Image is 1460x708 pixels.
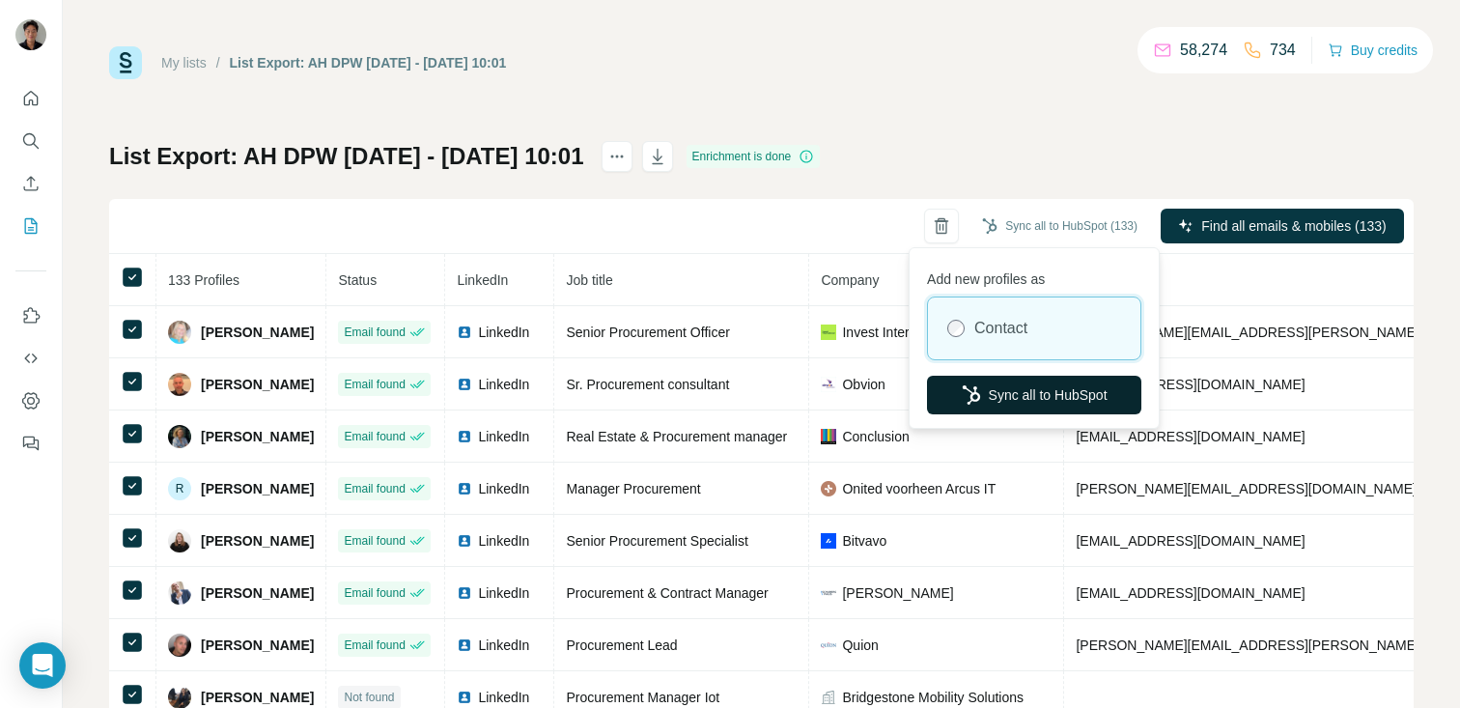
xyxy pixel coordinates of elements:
span: LinkedIn [478,688,529,707]
span: Invest International [842,323,956,342]
span: Conclusion [842,427,909,446]
span: [EMAIL_ADDRESS][DOMAIN_NAME] [1076,429,1305,444]
span: Not found [344,689,394,706]
div: Open Intercom Messenger [19,642,66,689]
span: Email found [344,637,405,654]
span: [PERSON_NAME][EMAIL_ADDRESS][DOMAIN_NAME] [1076,481,1416,496]
span: Real Estate & Procurement manager [566,429,787,444]
span: Find all emails & mobiles (133) [1201,216,1386,236]
span: Senior Procurement Specialist [566,533,747,549]
span: Procurement Manager Iot [566,690,719,705]
img: company-logo [821,637,836,653]
img: Avatar [168,425,191,448]
h1: List Export: AH DPW [DATE] - [DATE] 10:01 [109,141,584,172]
button: Search [15,124,46,158]
span: [PERSON_NAME] [201,479,314,498]
span: [PERSON_NAME] [201,583,314,603]
span: Onited voorheen Arcus IT [842,479,996,498]
button: Dashboard [15,383,46,418]
button: Use Surfe on LinkedIn [15,298,46,333]
span: Senior Procurement Officer [566,325,729,340]
span: LinkedIn [478,636,529,655]
a: My lists [161,55,207,71]
span: Email found [344,324,405,341]
img: LinkedIn logo [457,585,472,601]
span: LinkedIn [478,531,529,551]
p: 58,274 [1180,39,1227,62]
span: [PERSON_NAME] [201,323,314,342]
span: [PERSON_NAME] [201,531,314,551]
span: [EMAIL_ADDRESS][DOMAIN_NAME] [1076,585,1305,601]
span: Email found [344,584,405,602]
span: Job title [566,272,612,288]
img: LinkedIn logo [457,377,472,392]
p: 734 [1270,39,1296,62]
span: Email found [344,532,405,550]
span: LinkedIn [478,323,529,342]
span: Obvion [842,375,884,394]
img: company-logo [821,325,836,340]
span: [PERSON_NAME] [201,688,314,707]
span: LinkedIn [457,272,508,288]
span: LinkedIn [478,583,529,603]
button: Feedback [15,426,46,461]
span: Email found [344,428,405,445]
span: Quion [842,636,878,655]
span: Bitvavo [842,531,886,551]
img: company-logo [821,585,836,601]
span: [PERSON_NAME] [201,375,314,394]
img: LinkedIn logo [457,429,472,444]
span: LinkedIn [478,375,529,394]
span: Sr. Procurement consultant [566,377,729,392]
button: Enrich CSV [15,166,46,201]
img: Avatar [168,581,191,605]
img: Avatar [168,529,191,552]
button: Use Surfe API [15,341,46,376]
img: Avatar [168,373,191,396]
span: [PERSON_NAME] [842,583,953,603]
img: LinkedIn logo [457,533,472,549]
button: Sync all to HubSpot [927,376,1141,414]
img: LinkedIn logo [457,481,472,496]
img: company-logo [821,481,836,496]
span: Procurement Lead [566,637,677,653]
img: company-logo [821,429,836,444]
button: Find all emails & mobiles (133) [1161,209,1404,243]
span: LinkedIn [478,479,529,498]
span: LinkedIn [478,427,529,446]
img: LinkedIn logo [457,637,472,653]
div: List Export: AH DPW [DATE] - [DATE] 10:01 [230,53,507,72]
button: My lists [15,209,46,243]
img: LinkedIn logo [457,325,472,340]
span: [PERSON_NAME] [201,427,314,446]
button: Sync all to HubSpot (133) [969,212,1151,241]
div: R [168,477,191,500]
img: Avatar [15,19,46,50]
span: Manager Procurement [566,481,700,496]
span: Status [338,272,377,288]
span: [EMAIL_ADDRESS][DOMAIN_NAME] [1076,533,1305,549]
button: Buy credits [1328,37,1418,64]
p: Add new profiles as [927,262,1141,289]
span: Company [821,272,879,288]
span: Email found [344,480,405,497]
img: LinkedIn logo [457,690,472,705]
span: [EMAIL_ADDRESS][DOMAIN_NAME] [1076,377,1305,392]
img: Avatar [168,634,191,657]
div: Enrichment is done [687,145,821,168]
span: [PERSON_NAME] [201,636,314,655]
span: 133 Profiles [168,272,239,288]
img: Avatar [168,321,191,344]
img: company-logo [821,377,836,392]
span: Bridgestone Mobility Solutions [842,688,1024,707]
button: actions [602,141,632,172]
button: Quick start [15,81,46,116]
img: company-logo [821,533,836,549]
span: Procurement & Contract Manager [566,585,768,601]
label: Contact [974,317,1027,340]
li: / [216,53,220,72]
img: Surfe Logo [109,46,142,79]
span: Email found [344,376,405,393]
